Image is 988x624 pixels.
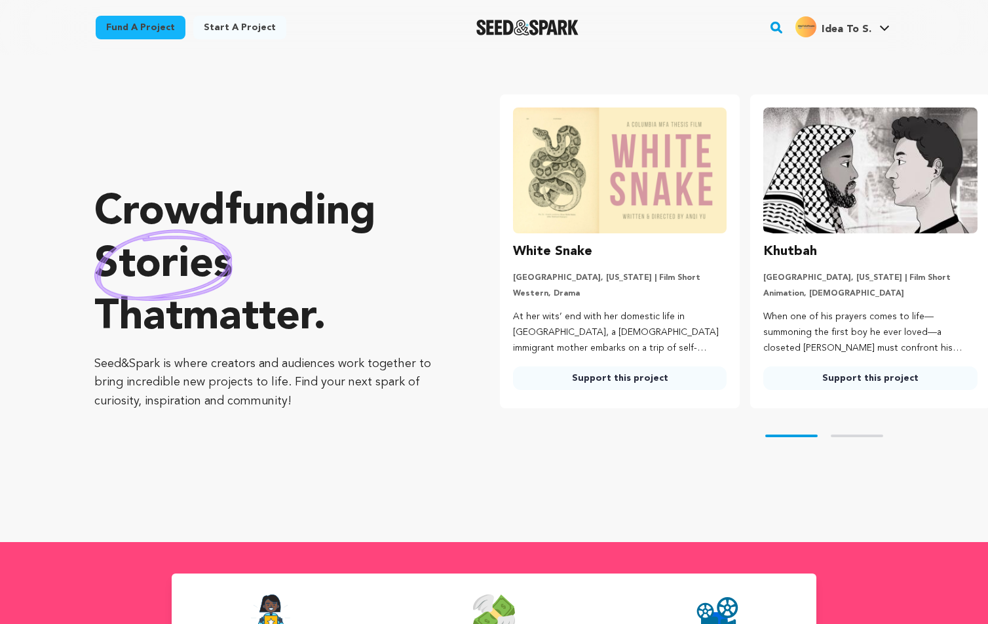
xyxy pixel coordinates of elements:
p: [GEOGRAPHIC_DATA], [US_STATE] | Film Short [513,273,727,283]
p: Western, Drama [513,288,727,299]
img: 4ff57fdc3eb4c51a.png [795,16,816,37]
a: Support this project [763,366,978,390]
p: Crowdfunding that . [94,187,447,344]
div: Idea To S.'s Profile [795,16,871,37]
p: [GEOGRAPHIC_DATA], [US_STATE] | Film Short [763,273,978,283]
span: matter [183,297,313,339]
p: Seed&Spark is where creators and audiences work together to bring incredible new projects to life... [94,355,447,411]
p: Animation, [DEMOGRAPHIC_DATA] [763,288,978,299]
img: Seed&Spark Logo Dark Mode [476,20,579,35]
a: Seed&Spark Homepage [476,20,579,35]
p: When one of his prayers comes to life—summoning the first boy he ever loved—a closeted [PERSON_NA... [763,309,978,356]
p: At her wits’ end with her domestic life in [GEOGRAPHIC_DATA], a [DEMOGRAPHIC_DATA] immigrant moth... [513,309,727,356]
span: Idea To S.'s Profile [793,14,892,41]
a: Support this project [513,366,727,390]
img: Khutbah image [763,107,978,233]
a: Fund a project [96,16,185,39]
h3: Khutbah [763,241,817,262]
img: hand sketched image [94,229,233,301]
a: Idea To S.'s Profile [793,14,892,37]
a: Start a project [193,16,286,39]
h3: White Snake [513,241,592,262]
span: Idea To S. [822,24,871,35]
img: White Snake image [513,107,727,233]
